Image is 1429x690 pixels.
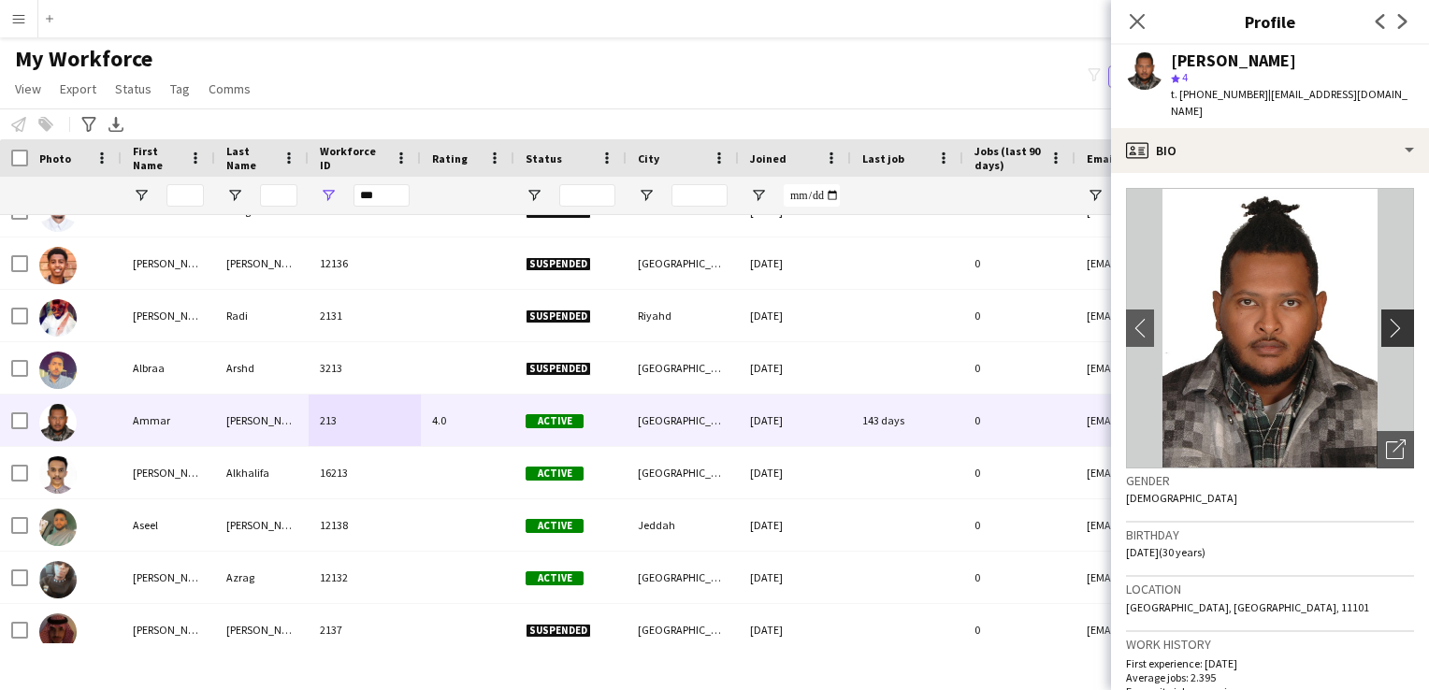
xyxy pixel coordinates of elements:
[963,499,1075,551] div: 0
[133,187,150,204] button: Open Filter Menu
[739,237,851,289] div: [DATE]
[526,624,591,638] span: Suspended
[15,45,152,73] span: My Workforce
[309,499,421,551] div: 12138
[526,467,584,481] span: Active
[115,80,152,97] span: Status
[209,80,251,97] span: Comms
[309,290,421,341] div: 2131
[739,290,851,341] div: [DATE]
[1126,600,1369,614] span: [GEOGRAPHIC_DATA], [GEOGRAPHIC_DATA], 11101
[320,187,337,204] button: Open Filter Menu
[1087,151,1117,165] span: Email
[627,395,739,446] div: [GEOGRAPHIC_DATA]
[309,237,421,289] div: 12136
[963,342,1075,394] div: 0
[39,456,77,494] img: Anas Alkhalifa
[627,447,739,498] div: [GEOGRAPHIC_DATA]
[1126,656,1414,670] p: First experience: [DATE]
[39,404,77,441] img: Ammar Hussein
[122,499,215,551] div: Aseel
[1108,65,1202,88] button: Everyone5,680
[671,184,728,207] input: City Filter Input
[627,604,739,655] div: [GEOGRAPHIC_DATA]
[122,447,215,498] div: [PERSON_NAME]
[260,184,297,207] input: Last Name Filter Input
[1182,70,1188,84] span: 4
[638,151,659,165] span: City
[39,352,77,389] img: Albraa Arshd
[201,77,258,101] a: Comms
[627,290,739,341] div: Riyahd
[122,290,215,341] div: [PERSON_NAME]
[309,552,421,603] div: 12132
[226,187,243,204] button: Open Filter Menu
[163,77,197,101] a: Tag
[526,414,584,428] span: Active
[60,80,96,97] span: Export
[526,309,591,323] span: Suspended
[526,257,591,271] span: Suspended
[750,187,767,204] button: Open Filter Menu
[739,499,851,551] div: [DATE]
[963,552,1075,603] div: 0
[526,187,542,204] button: Open Filter Menu
[166,184,204,207] input: First Name Filter Input
[1087,187,1104,204] button: Open Filter Menu
[739,342,851,394] div: [DATE]
[784,184,840,207] input: Joined Filter Input
[309,604,421,655] div: 2137
[963,447,1075,498] div: 0
[1171,87,1268,101] span: t. [PHONE_NUMBER]
[354,184,410,207] input: Workforce ID Filter Input
[122,604,215,655] div: [PERSON_NAME]
[309,447,421,498] div: 16213
[739,447,851,498] div: [DATE]
[1126,472,1414,489] h3: Gender
[215,552,309,603] div: Azrag
[320,144,387,172] span: Workforce ID
[309,395,421,446] div: 213
[1171,87,1407,118] span: | [EMAIL_ADDRESS][DOMAIN_NAME]
[122,395,215,446] div: Ammar
[627,499,739,551] div: Jeddah
[215,395,309,446] div: [PERSON_NAME]
[851,395,963,446] div: 143 days
[215,604,309,655] div: [PERSON_NAME]
[215,499,309,551] div: [PERSON_NAME]
[215,447,309,498] div: Alkhalifa
[215,290,309,341] div: Radi
[215,237,309,289] div: [PERSON_NAME]
[122,237,215,289] div: [PERSON_NAME]
[421,395,514,446] div: 4.0
[627,237,739,289] div: [GEOGRAPHIC_DATA]
[638,187,655,204] button: Open Filter Menu
[105,113,127,136] app-action-btn: Export XLSX
[1126,636,1414,653] h3: Work history
[78,113,100,136] app-action-btn: Advanced filters
[1126,581,1414,597] h3: Location
[963,237,1075,289] div: 0
[627,342,739,394] div: [GEOGRAPHIC_DATA]
[39,247,77,284] img: Ahmed Osman
[963,604,1075,655] div: 0
[432,151,468,165] span: Rating
[52,77,104,101] a: Export
[108,77,159,101] a: Status
[309,342,421,394] div: 3213
[1126,526,1414,543] h3: Birthday
[526,519,584,533] span: Active
[963,395,1075,446] div: 0
[1377,431,1414,468] div: Open photos pop-in
[739,604,851,655] div: [DATE]
[750,151,787,165] span: Joined
[526,571,584,585] span: Active
[215,342,309,394] div: Arshd
[1126,188,1414,468] img: Crew avatar or photo
[559,184,615,207] input: Status Filter Input
[627,552,739,603] div: [GEOGRAPHIC_DATA]
[226,144,275,172] span: Last Name
[1171,52,1296,69] div: [PERSON_NAME]
[39,509,77,546] img: Aseel Yahya
[526,362,591,376] span: Suspended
